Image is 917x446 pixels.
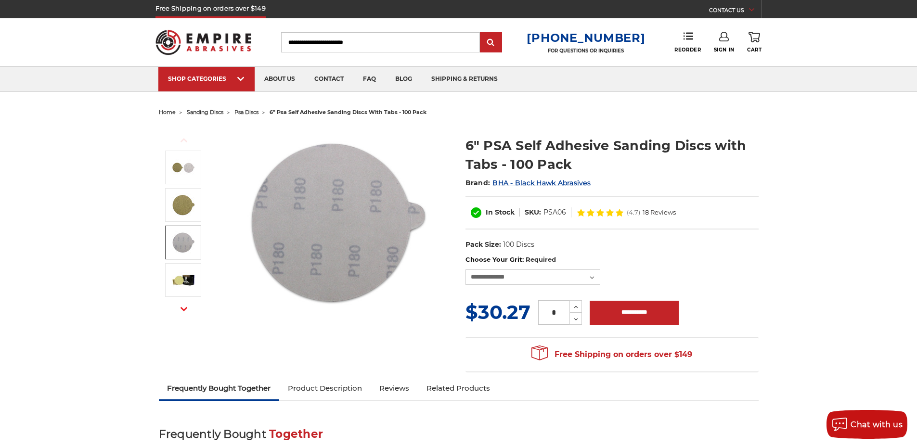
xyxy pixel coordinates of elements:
div: SHOP CATEGORIES [168,75,245,82]
img: 6" pressure sensitive adhesive sanding disc [171,230,195,255]
span: 18 Reviews [643,209,676,216]
a: sanding discs [187,109,223,115]
span: Brand: [465,178,491,187]
button: Previous [172,130,195,151]
a: home [159,109,176,115]
img: 6 inch psa sanding disc [241,126,434,319]
a: Cart [747,32,762,53]
a: Frequently Bought Together [159,378,280,399]
a: Related Products [418,378,499,399]
dd: PSA06 [543,207,566,217]
button: Next [172,299,195,319]
span: In Stock [486,208,515,217]
small: Required [526,255,556,263]
dt: Pack Size: [465,240,501,250]
img: 6 inch sticky back disc with tab [171,268,195,292]
span: Chat with us [851,420,903,429]
a: about us [255,67,305,91]
a: CONTACT US [709,5,762,18]
span: Frequently Bought [159,427,266,441]
img: Empire Abrasives [155,24,252,61]
span: Reorder [674,47,701,53]
input: Submit [481,33,501,52]
span: Free Shipping on orders over $149 [531,345,692,364]
button: Chat with us [827,410,907,439]
a: Reviews [371,378,418,399]
span: $30.27 [465,300,530,324]
a: Reorder [674,32,701,52]
a: blog [386,67,422,91]
span: Together [269,427,323,441]
a: faq [353,67,386,91]
dt: SKU: [525,207,541,217]
img: 6 inch psa sanding disc [171,155,195,179]
span: 6" psa self adhesive sanding discs with tabs - 100 pack [270,109,426,115]
a: BHA - Black Hawk Abrasives [492,178,591,187]
span: Cart [747,47,762,53]
a: contact [305,67,353,91]
label: Choose Your Grit: [465,255,759,265]
a: Product Description [279,378,371,399]
dd: 100 Discs [503,240,534,250]
a: psa discs [234,109,258,115]
span: Sign In [714,47,735,53]
img: 6" sticky back sanding disc [171,193,195,217]
a: [PHONE_NUMBER] [527,31,645,45]
a: shipping & returns [422,67,507,91]
h1: 6" PSA Self Adhesive Sanding Discs with Tabs - 100 Pack [465,136,759,174]
span: (4.7) [627,209,640,216]
p: FOR QUESTIONS OR INQUIRIES [527,48,645,54]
